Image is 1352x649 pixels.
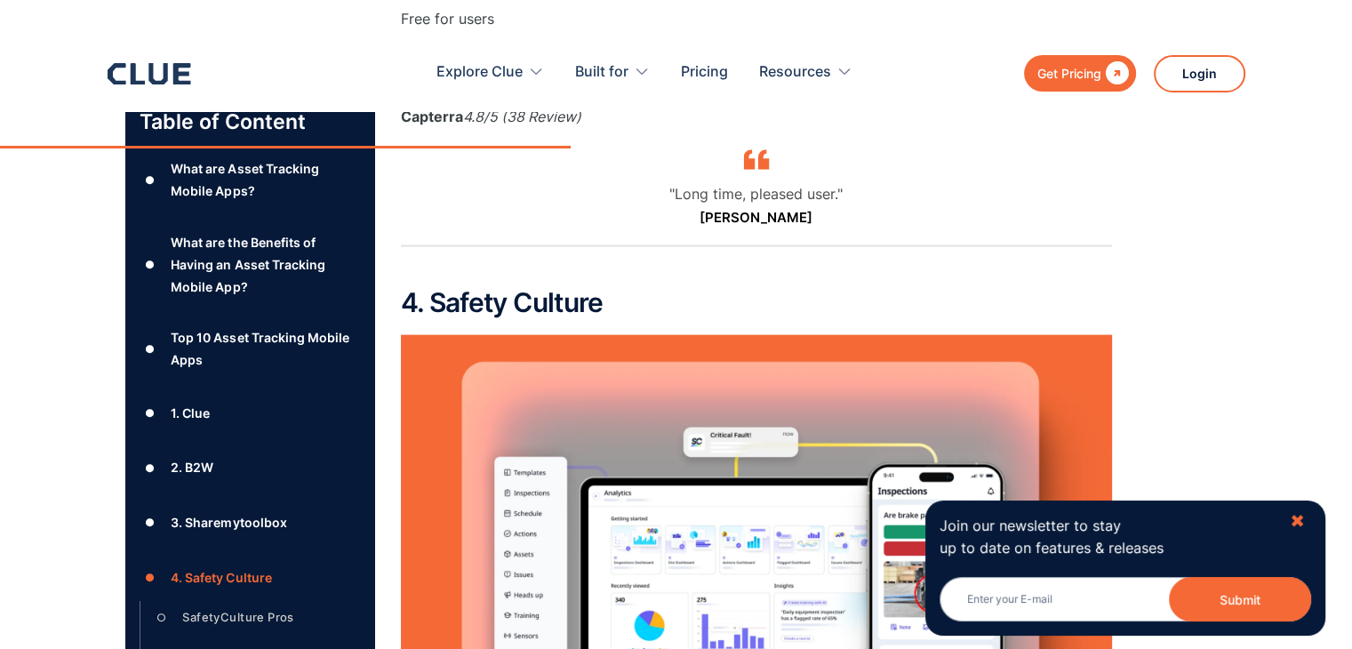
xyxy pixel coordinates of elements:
[171,326,359,371] div: Top 10 Asset Tracking Mobile Apps
[140,564,161,590] div: ●
[401,108,463,125] strong: Capterra
[401,8,1112,30] p: Free for users
[401,208,1112,228] p: [PERSON_NAME]
[575,44,650,100] div: Built for
[140,336,161,363] div: ●
[171,231,359,299] div: What are the Benefits of Having an Asset Tracking Mobile App?
[140,252,161,278] div: ●
[759,44,831,100] div: Resources
[140,400,161,427] div: ●
[140,454,161,481] div: ●
[171,511,286,533] div: 3. Sharemytoolbox
[151,605,347,631] a: ○SafetyCulture Pros
[171,456,213,478] div: 2. B2W
[1101,62,1129,84] div: 
[171,566,271,589] div: 4. Safety Culture
[436,44,523,100] div: Explore Clue
[140,509,360,536] a: ●3. Sharemytoolbox
[1169,577,1311,621] button: Submit
[140,167,161,194] div: ●
[151,605,172,631] div: ○
[140,454,360,481] a: ●2. B2W
[140,400,360,427] a: ●1. Clue
[140,157,360,202] a: ●What are Asset Tracking Mobile Apps?
[1154,55,1245,92] a: Login
[401,247,1112,269] p: ‍
[463,108,581,125] em: 4.8/5 (38 Review)
[140,231,360,299] a: ●What are the Benefits of Having an Asset Tracking Mobile App?
[436,44,544,100] div: Explore Clue
[140,326,360,371] a: ●Top 10 Asset Tracking Mobile Apps
[759,44,852,100] div: Resources
[140,108,360,136] p: Table of Content
[681,44,728,100] a: Pricing
[171,157,359,202] div: What are Asset Tracking Mobile Apps?
[1024,55,1136,92] a: Get Pricing
[401,288,1112,317] h2: 4. Safety Culture
[182,606,293,629] div: SafetyCulture Pros
[1037,62,1101,84] div: Get Pricing
[171,402,210,424] div: 1. Clue
[575,44,628,100] div: Built for
[1290,510,1305,533] div: ✖
[140,509,161,536] div: ●
[140,564,360,590] a: ●4. Safety Culture
[940,577,1311,621] input: Enter your E-mail
[401,184,1112,248] blockquote: "Long time, pleased user."
[940,515,1274,559] p: Join our newsletter to stay up to date on features & releases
